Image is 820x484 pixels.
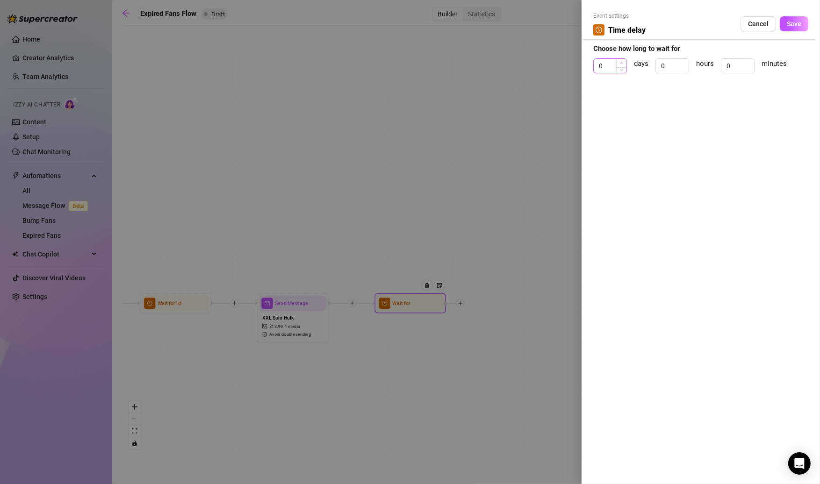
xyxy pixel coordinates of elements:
span: Decrease Value [616,67,626,73]
span: Save [787,20,801,28]
button: Save [780,16,808,31]
span: Event settings [593,12,646,21]
span: down [620,69,623,72]
span: Time delay [608,24,646,36]
strong: Choose how long to wait for [593,44,680,53]
span: minutes [762,58,787,82]
span: up [620,61,623,64]
span: clock-circle [596,27,602,33]
span: hours [696,58,714,82]
button: Cancel [741,16,776,31]
span: Increase Value [616,59,626,67]
div: Open Intercom Messenger [788,452,811,475]
span: Cancel [748,20,769,28]
span: days [634,58,648,82]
